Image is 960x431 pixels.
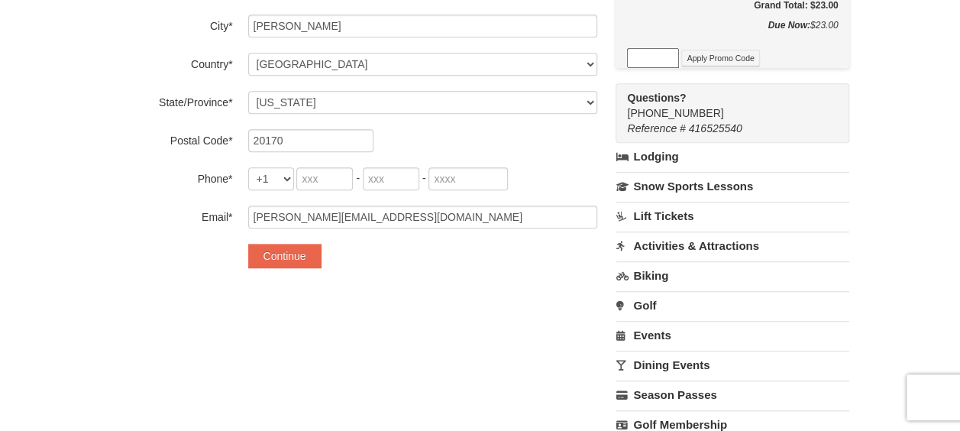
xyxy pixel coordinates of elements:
[616,291,849,319] a: Golf
[428,167,508,190] input: xxxx
[616,232,849,260] a: Activities & Attractions
[689,122,742,134] span: 416525540
[111,53,233,72] label: Country*
[616,351,849,379] a: Dining Events
[111,15,233,34] label: City*
[627,92,686,104] strong: Questions?
[296,167,353,190] input: xxx
[616,172,849,200] a: Snow Sports Lessons
[111,129,233,148] label: Postal Code*
[356,172,360,184] span: -
[616,381,849,409] a: Season Passes
[627,18,838,48] div: $23.00
[248,244,322,268] button: Continue
[363,167,419,190] input: xxx
[111,206,233,225] label: Email*
[768,20,810,31] strong: Due Now:
[422,172,426,184] span: -
[248,206,597,228] input: Email
[616,321,849,349] a: Events
[111,91,233,110] label: State/Province*
[616,261,849,290] a: Biking
[248,15,597,37] input: City
[616,143,849,170] a: Lodging
[681,50,759,66] button: Apply Promo Code
[111,167,233,186] label: Phone*
[627,122,685,134] span: Reference #
[616,202,849,230] a: Lift Tickets
[627,90,822,119] span: [PHONE_NUMBER]
[248,129,373,152] input: Postal Code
